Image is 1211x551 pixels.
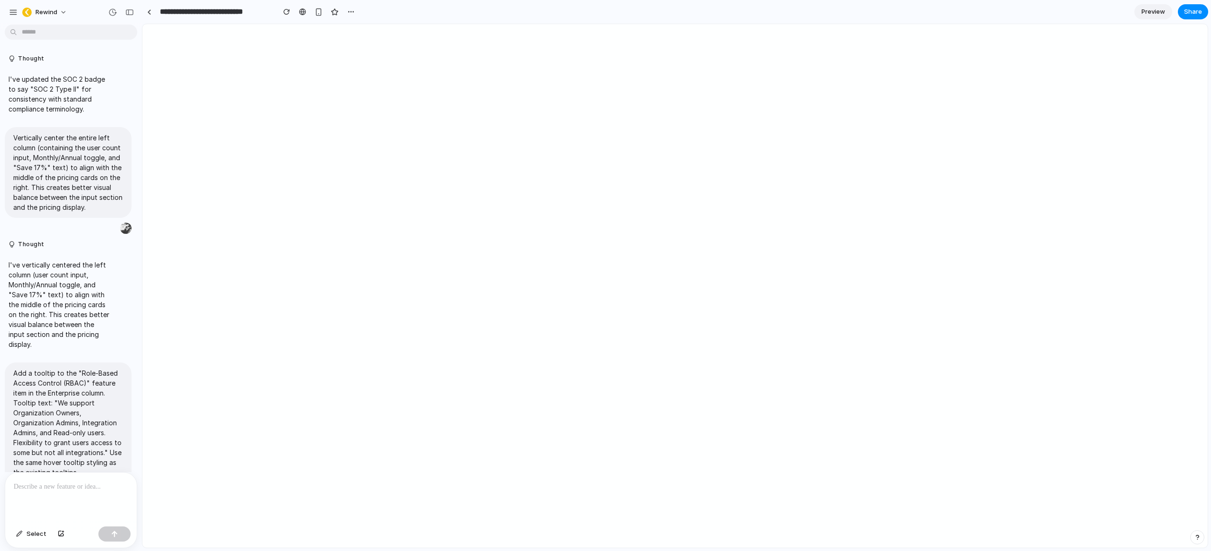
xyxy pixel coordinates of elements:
[11,526,51,542] button: Select
[13,133,123,212] p: Vertically center the entire left column (containing the user count input, Monthly/Annual toggle,...
[1134,4,1172,19] a: Preview
[9,74,110,114] p: I've updated the SOC 2 badge to say "SOC 2 Type II" for consistency with standard compliance term...
[18,5,72,20] button: Rewind
[1184,7,1202,17] span: Share
[13,368,123,477] p: Add a tooltip to the "Role-Based Access Control (RBAC)" feature item in the Enterprise column. To...
[1141,7,1165,17] span: Preview
[9,260,110,349] p: I've vertically centered the left column (user count input, Monthly/Annual toggle, and "Save 17%"...
[35,8,57,17] span: Rewind
[26,529,46,539] span: Select
[1178,4,1208,19] button: Share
